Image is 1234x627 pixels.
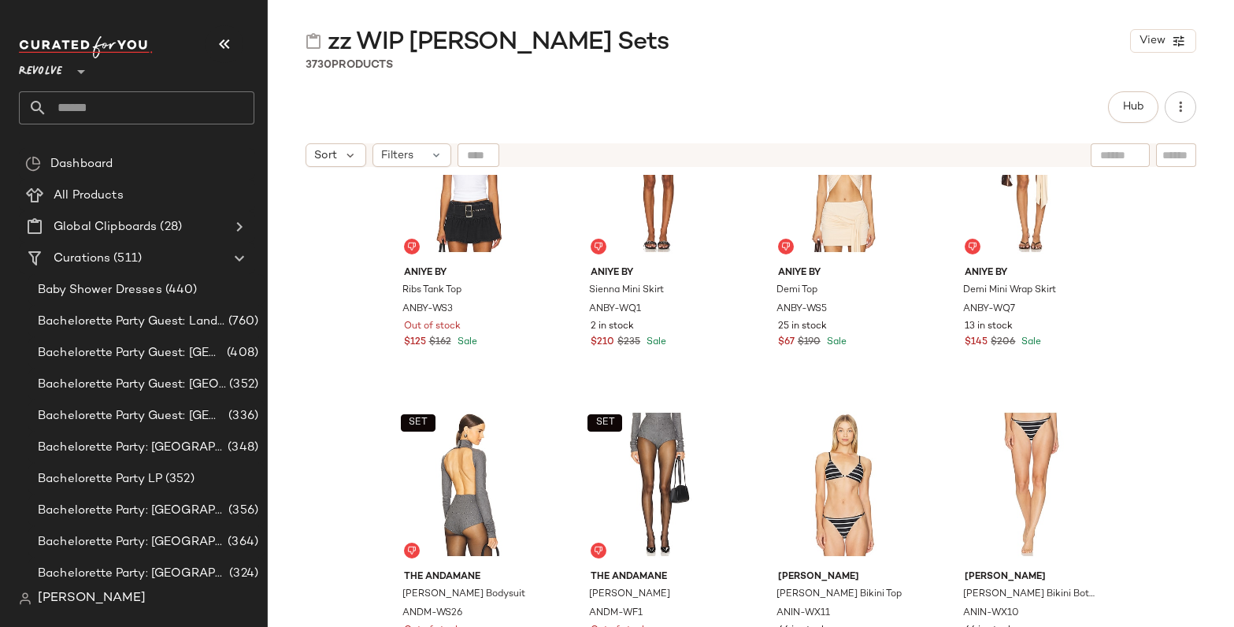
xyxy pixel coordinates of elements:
[38,313,225,331] span: Bachelorette Party Guest: Landing Page
[306,33,321,49] img: svg%3e
[776,607,830,621] span: ANIN-WX11
[1139,35,1165,47] span: View
[429,336,451,350] span: $162
[454,337,477,347] span: Sale
[162,470,195,488] span: (352)
[778,570,911,584] span: [PERSON_NAME]
[162,281,198,299] span: (440)
[798,336,821,350] span: $190
[391,405,550,564] img: ANDM-WS26_V1.jpg
[408,417,428,429] span: SET
[965,320,1013,334] span: 13 in stock
[314,147,337,164] span: Sort
[38,565,226,583] span: Bachelorette Party: [GEOGRAPHIC_DATA]
[589,302,641,317] span: ANBY-WQ1
[587,414,622,432] button: SET
[381,147,413,164] span: Filters
[589,588,670,602] span: [PERSON_NAME]
[224,533,258,551] span: (364)
[965,266,1098,280] span: Aniye By
[991,336,1015,350] span: $206
[595,417,615,429] span: SET
[591,336,614,350] span: $210
[19,54,62,82] span: Revolve
[1108,91,1158,123] button: Hub
[591,570,724,584] span: The Andamane
[157,218,182,236] span: (28)
[594,546,603,555] img: svg%3e
[1122,101,1144,113] span: Hub
[38,470,162,488] span: Bachelorette Party LP
[224,344,258,362] span: (408)
[38,281,162,299] span: Baby Shower Dresses
[225,407,258,425] span: (336)
[778,266,911,280] span: Aniye By
[589,607,643,621] span: ANDM-WF1
[54,218,157,236] span: Global Clipboards
[404,266,537,280] span: Aniye By
[225,502,258,520] span: (356)
[402,588,525,602] span: [PERSON_NAME] Bodysuit
[306,57,393,73] div: Products
[38,439,224,457] span: Bachelorette Party: [GEOGRAPHIC_DATA]
[50,155,113,173] span: Dashboard
[952,405,1110,564] img: ANIN-WX10_V1.jpg
[578,405,736,564] img: ANDM-WF1_V1.jpg
[38,589,146,608] span: [PERSON_NAME]
[328,27,669,58] span: zz WIP [PERSON_NAME] Sets
[25,156,41,172] img: svg%3e
[778,320,827,334] span: 25 in stock
[38,344,224,362] span: Bachelorette Party Guest: [GEOGRAPHIC_DATA]
[1130,29,1196,53] button: View
[226,565,258,583] span: (324)
[404,320,461,334] span: Out of stock
[404,336,426,350] span: $125
[38,407,225,425] span: Bachelorette Party Guest: [GEOGRAPHIC_DATA]
[224,439,258,457] span: (348)
[965,336,988,350] span: $145
[110,250,142,268] span: (511)
[591,320,634,334] span: 2 in stock
[824,337,847,347] span: Sale
[776,302,827,317] span: ANBY-WS5
[407,546,417,555] img: svg%3e
[225,313,258,331] span: (760)
[1018,337,1041,347] span: Sale
[589,284,664,298] span: Sienna Mini Skirt
[402,284,461,298] span: Ribs Tank Top
[54,187,124,205] span: All Products
[19,36,153,58] img: cfy_white_logo.C9jOOHJF.svg
[38,502,225,520] span: Bachelorette Party: [GEOGRAPHIC_DATA]
[54,250,110,268] span: Curations
[404,570,537,584] span: The Andamane
[38,533,224,551] span: Bachelorette Party: [GEOGRAPHIC_DATA]
[306,59,332,71] span: 3730
[965,570,1098,584] span: [PERSON_NAME]
[776,588,902,602] span: [PERSON_NAME] Bikini Top
[617,336,640,350] span: $235
[226,376,258,394] span: (352)
[963,284,1056,298] span: Demi Mini Wrap Skirt
[401,414,435,432] button: SET
[963,607,1019,621] span: ANIN-WX10
[19,592,31,605] img: svg%3e
[968,242,977,251] img: svg%3e
[38,376,226,394] span: Bachelorette Party Guest: [GEOGRAPHIC_DATA]
[402,302,453,317] span: ANBY-WS3
[402,607,462,621] span: ANDM-WS26
[765,405,924,564] img: ANIN-WX11_V1.jpg
[963,588,1096,602] span: [PERSON_NAME] Bikini Bottom
[778,336,795,350] span: $67
[963,302,1015,317] span: ANBY-WQ7
[594,242,603,251] img: svg%3e
[591,266,724,280] span: Aniye By
[643,337,666,347] span: Sale
[776,284,817,298] span: Demi Top
[407,242,417,251] img: svg%3e
[781,242,791,251] img: svg%3e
